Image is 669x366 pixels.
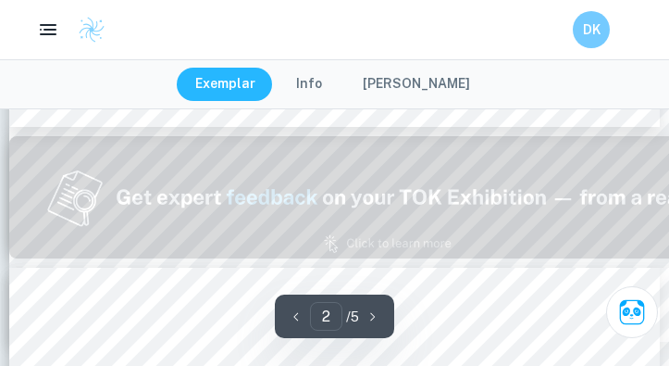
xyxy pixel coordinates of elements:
button: [PERSON_NAME] [344,68,489,101]
button: Exemplar [177,68,274,101]
button: Info [278,68,341,101]
button: DK [573,11,610,48]
img: Clastify logo [78,16,105,44]
p: / 5 [346,307,359,327]
h6: DK [581,19,602,40]
a: Clastify logo [67,16,105,44]
button: Ask Clai [606,286,658,338]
